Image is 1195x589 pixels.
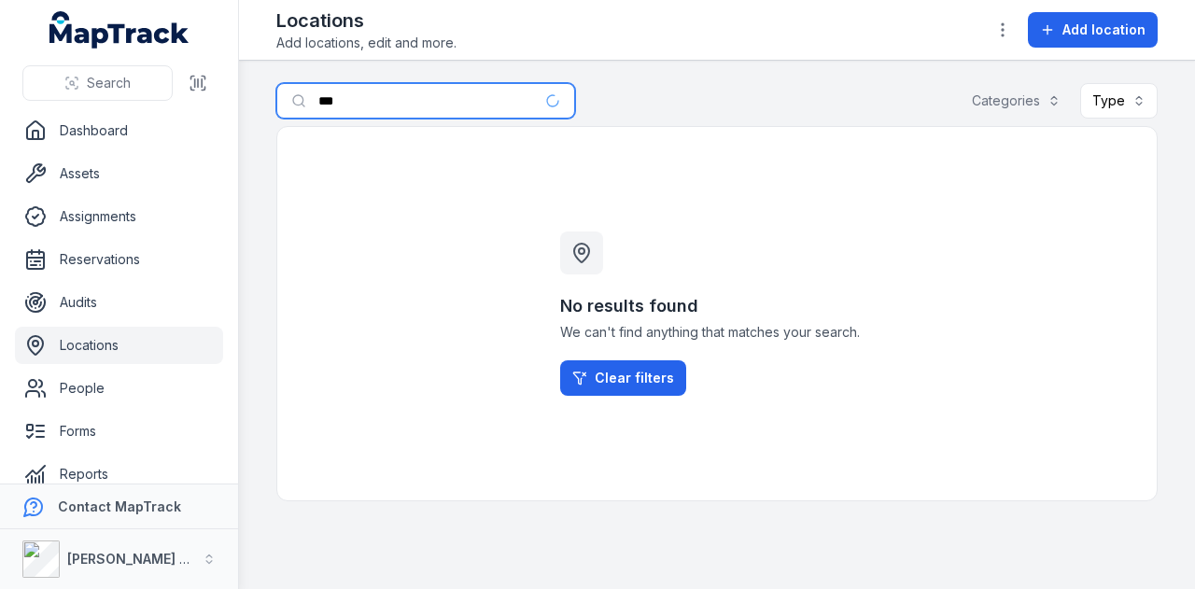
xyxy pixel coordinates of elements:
[15,241,223,278] a: Reservations
[15,198,223,235] a: Assignments
[276,34,457,52] span: Add locations, edit and more.
[1028,12,1158,48] button: Add location
[1080,83,1158,119] button: Type
[87,74,131,92] span: Search
[58,498,181,514] strong: Contact MapTrack
[15,155,223,192] a: Assets
[15,112,223,149] a: Dashboard
[15,413,223,450] a: Forms
[49,11,190,49] a: MapTrack
[560,293,874,319] h3: No results found
[15,370,223,407] a: People
[560,323,874,342] span: We can't find anything that matches your search.
[276,7,457,34] h2: Locations
[15,284,223,321] a: Audits
[67,551,220,567] strong: [PERSON_NAME] Group
[15,327,223,364] a: Locations
[22,65,173,101] button: Search
[1062,21,1146,39] span: Add location
[960,83,1073,119] button: Categories
[560,360,686,396] a: Clear filters
[15,456,223,493] a: Reports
